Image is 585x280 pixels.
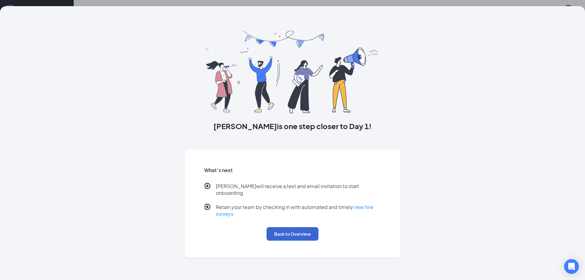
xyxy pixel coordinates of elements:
[185,121,401,131] h3: [PERSON_NAME] is one step closer to Day 1!
[564,259,579,274] div: Open Intercom Messenger
[204,167,381,174] h5: What’s next
[216,183,381,196] p: [PERSON_NAME] will receive a text and email invitation to start onboarding
[216,204,373,217] a: new hire surveys
[216,204,381,217] p: Retain your team by checking in with automated and timely
[206,31,379,113] img: you are all set
[267,227,318,241] button: Back to Overview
